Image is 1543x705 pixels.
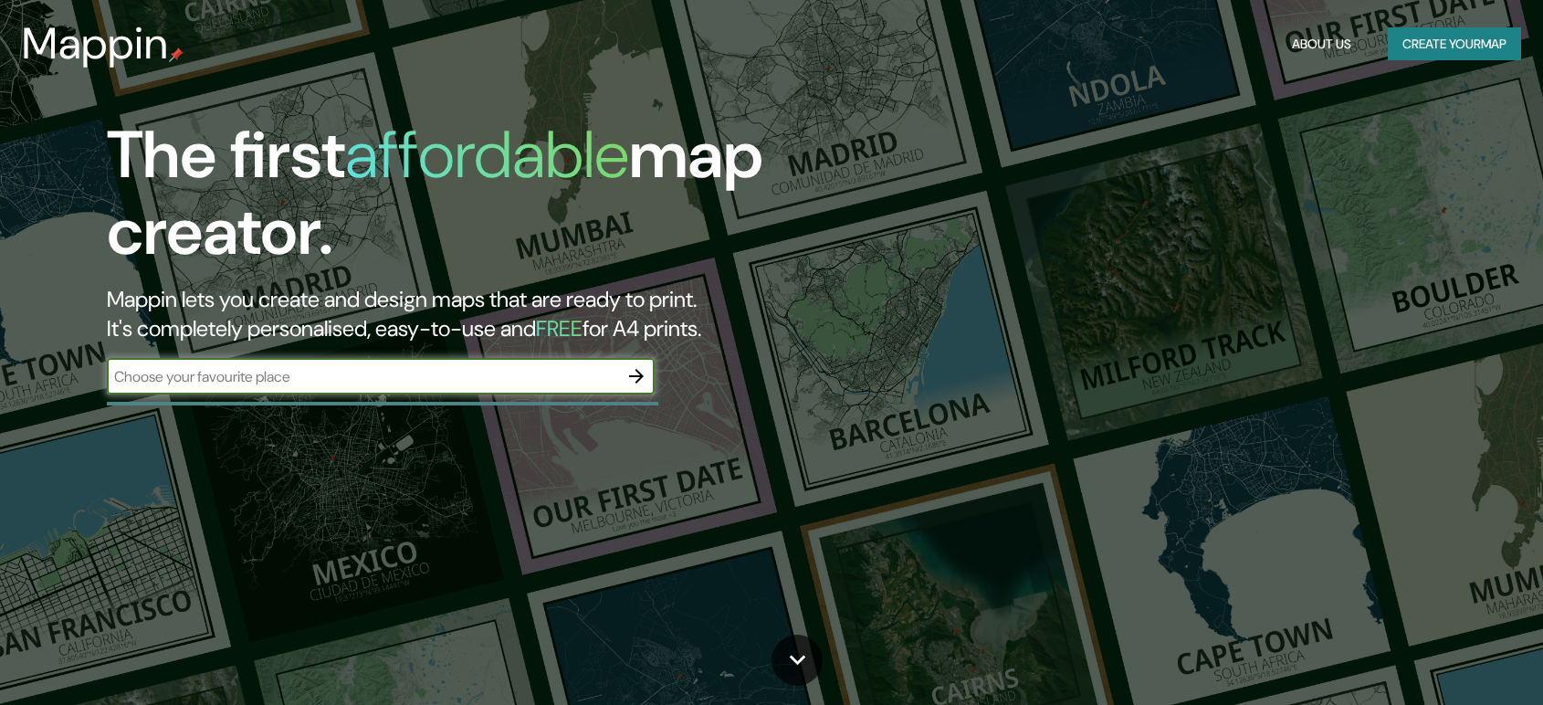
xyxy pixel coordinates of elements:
[107,285,878,343] h2: Mappin lets you create and design maps that are ready to print. It's completely personalised, eas...
[1285,27,1359,61] button: About Us
[536,314,583,342] h5: FREE
[169,47,184,62] img: mappin-pin
[345,112,629,197] h1: affordable
[22,18,169,69] h3: Mappin
[107,366,618,387] input: Choose your favourite place
[107,117,878,285] h1: The first map creator.
[1388,27,1521,61] button: Create yourmap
